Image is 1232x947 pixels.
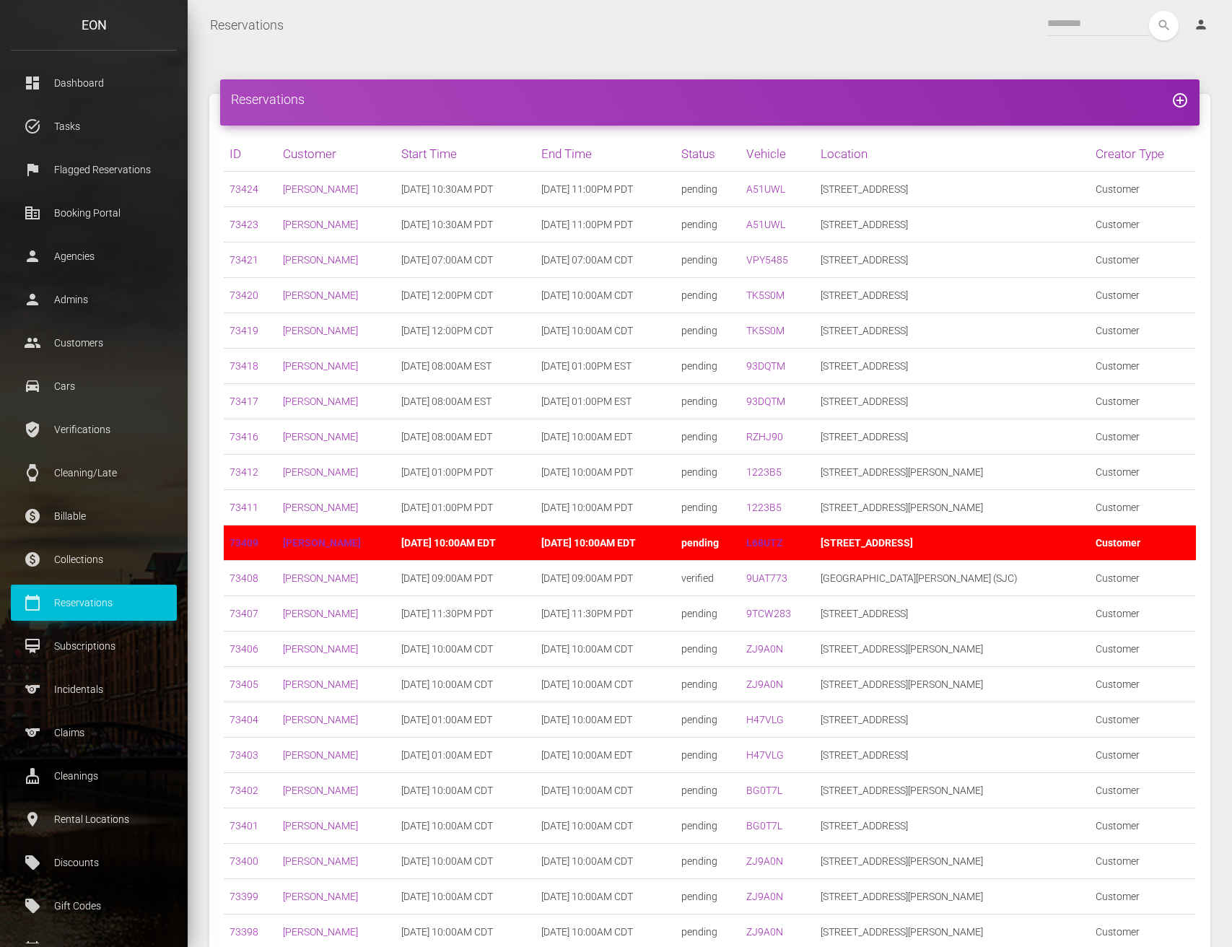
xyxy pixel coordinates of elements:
[396,879,536,915] td: [DATE] 10:00AM CDT
[22,722,166,743] p: Claims
[22,159,166,180] p: Flagged Reservations
[1171,92,1189,109] i: add_circle_outline
[815,632,1091,667] td: [STREET_ADDRESS][PERSON_NAME]
[1090,561,1196,596] td: Customer
[676,773,740,808] td: pending
[815,490,1091,525] td: [STREET_ADDRESS][PERSON_NAME]
[11,455,177,491] a: watch Cleaning/Late
[230,289,258,301] a: 73420
[22,549,166,570] p: Collections
[230,714,258,725] a: 73404
[22,505,166,527] p: Billable
[536,419,676,455] td: [DATE] 10:00AM EDT
[746,396,785,407] a: 93DQTM
[396,738,536,773] td: [DATE] 01:00AM EDT
[224,136,277,172] th: ID
[22,245,166,267] p: Agencies
[536,702,676,738] td: [DATE] 10:00AM EDT
[396,419,536,455] td: [DATE] 08:00AM EDT
[536,136,676,172] th: End Time
[11,238,177,274] a: person Agencies
[396,207,536,243] td: [DATE] 10:30AM PDT
[283,678,358,690] a: [PERSON_NAME]
[676,243,740,278] td: pending
[746,219,785,230] a: A51UWL
[283,325,358,336] a: [PERSON_NAME]
[283,855,358,867] a: [PERSON_NAME]
[815,136,1091,172] th: Location
[676,172,740,207] td: pending
[283,466,358,478] a: [PERSON_NAME]
[815,561,1091,596] td: [GEOGRAPHIC_DATA][PERSON_NAME] (SJC)
[1090,172,1196,207] td: Customer
[676,738,740,773] td: pending
[1090,702,1196,738] td: Customer
[283,537,361,549] a: [PERSON_NAME]
[11,325,177,361] a: people Customers
[22,678,166,700] p: Incidentals
[815,313,1091,349] td: [STREET_ADDRESS]
[230,572,258,584] a: 73408
[283,749,358,761] a: [PERSON_NAME]
[230,820,258,832] a: 73401
[676,632,740,667] td: pending
[815,773,1091,808] td: [STREET_ADDRESS][PERSON_NAME]
[536,172,676,207] td: [DATE] 11:00PM PDT
[22,375,166,397] p: Cars
[230,502,258,513] a: 73411
[11,541,177,577] a: paid Collections
[746,926,783,938] a: ZJ9A0N
[22,289,166,310] p: Admins
[746,466,782,478] a: 1223B5
[396,667,536,702] td: [DATE] 10:00AM CDT
[746,431,783,442] a: RZHJ90
[815,384,1091,419] td: [STREET_ADDRESS]
[230,785,258,796] a: 73402
[746,820,782,832] a: BG0T7L
[1090,844,1196,879] td: Customer
[11,628,177,664] a: card_membership Subscriptions
[396,844,536,879] td: [DATE] 10:00AM CDT
[815,349,1091,384] td: [STREET_ADDRESS]
[22,419,166,440] p: Verifications
[536,455,676,490] td: [DATE] 10:00AM PDT
[536,313,676,349] td: [DATE] 10:00AM CDT
[210,7,284,43] a: Reservations
[1090,738,1196,773] td: Customer
[230,749,258,761] a: 73403
[746,785,782,796] a: BG0T7L
[11,152,177,188] a: flag Flagged Reservations
[815,278,1091,313] td: [STREET_ADDRESS]
[11,282,177,318] a: person Admins
[396,561,536,596] td: [DATE] 09:00AM PDT
[230,855,258,867] a: 73400
[230,219,258,230] a: 73423
[11,845,177,881] a: local_offer Discounts
[815,455,1091,490] td: [STREET_ADDRESS][PERSON_NAME]
[22,592,166,614] p: Reservations
[740,136,815,172] th: Vehicle
[746,643,783,655] a: ZJ9A0N
[815,243,1091,278] td: [STREET_ADDRESS]
[396,172,536,207] td: [DATE] 10:30AM PDT
[815,525,1091,561] td: [STREET_ADDRESS]
[11,801,177,837] a: place Rental Locations
[536,632,676,667] td: [DATE] 10:00AM CDT
[230,891,258,902] a: 73399
[746,325,785,336] a: TK5S0M
[815,738,1091,773] td: [STREET_ADDRESS]
[536,596,676,632] td: [DATE] 11:30PM PDT
[22,115,166,137] p: Tasks
[536,243,676,278] td: [DATE] 07:00AM CDT
[396,313,536,349] td: [DATE] 12:00PM CDT
[536,490,676,525] td: [DATE] 10:00AM PDT
[11,65,177,101] a: dashboard Dashboard
[22,808,166,830] p: Rental Locations
[1090,808,1196,844] td: Customer
[746,254,788,266] a: VPY5485
[22,202,166,224] p: Booking Portal
[22,332,166,354] p: Customers
[746,537,783,549] a: L68UTZ
[1194,17,1208,32] i: person
[815,844,1091,879] td: [STREET_ADDRESS][PERSON_NAME]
